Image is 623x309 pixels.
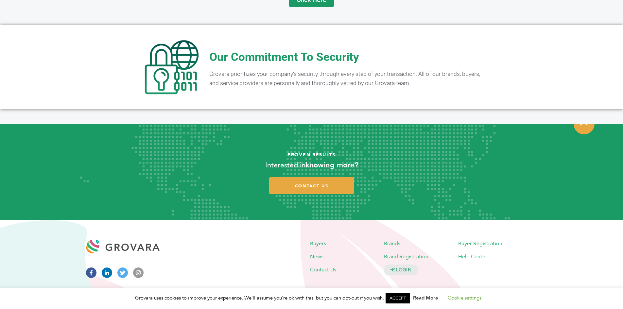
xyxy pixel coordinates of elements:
span: Grovara prioritizes your company’s security through every step of your transaction. All of our br... [209,71,480,86]
a: Read More [413,295,438,301]
a: LOGIN [384,264,418,275]
span: Our Commitment To Security [209,50,359,64]
a: Help Center [458,253,487,260]
span: Grovara uses cookies to improve your experience. We'll assume you're ok with this, but you can op... [135,295,488,301]
a: News [310,253,323,260]
a: Buyers [310,240,326,247]
a: Cookie settings [448,295,481,301]
a: Brand Registration [384,253,428,260]
a: contact us [269,177,354,194]
span: contact us [295,183,328,189]
a: ACCEPT [386,293,410,303]
a: Buyer Registration [458,240,502,247]
span: Interested in [265,160,305,170]
a: Contact Us [310,266,336,273]
a: Brands [384,240,400,247]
